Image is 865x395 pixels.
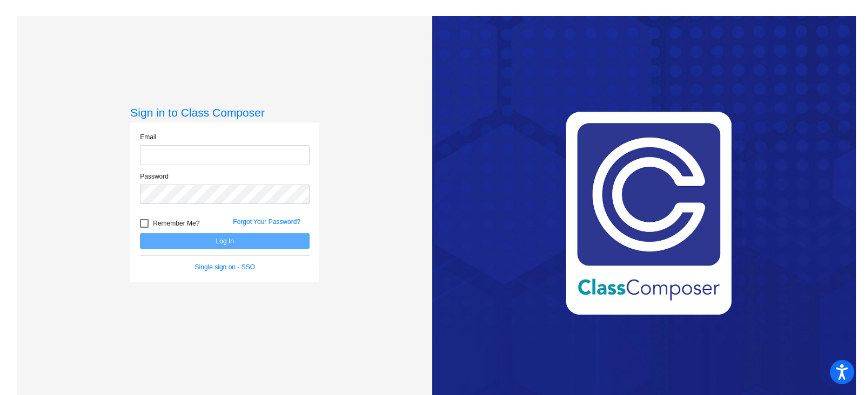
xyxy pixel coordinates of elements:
[153,217,199,230] span: Remember Me?
[140,172,169,181] label: Password
[195,263,255,271] a: Single sign on - SSO
[140,132,156,142] label: Email
[130,106,319,119] h3: Sign in to Class Composer
[233,218,300,226] a: Forgot Your Password?
[140,233,310,249] button: Log In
